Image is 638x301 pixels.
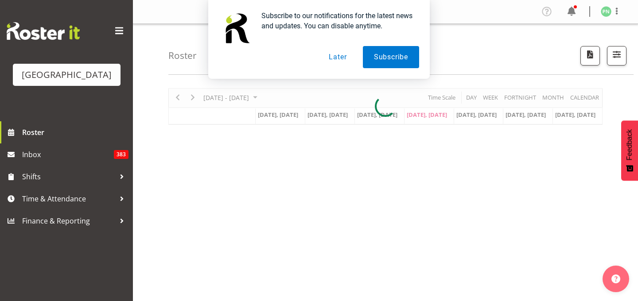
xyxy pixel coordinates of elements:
[254,11,419,31] div: Subscribe to our notifications for the latest news and updates. You can disable anytime.
[22,170,115,183] span: Shifts
[22,192,115,205] span: Time & Attendance
[621,120,638,181] button: Feedback - Show survey
[22,148,114,161] span: Inbox
[22,126,128,139] span: Roster
[626,129,634,160] span: Feedback
[219,11,254,46] img: notification icon
[363,46,419,68] button: Subscribe
[114,150,128,159] span: 383
[318,46,358,68] button: Later
[611,274,620,283] img: help-xxl-2.png
[22,214,115,228] span: Finance & Reporting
